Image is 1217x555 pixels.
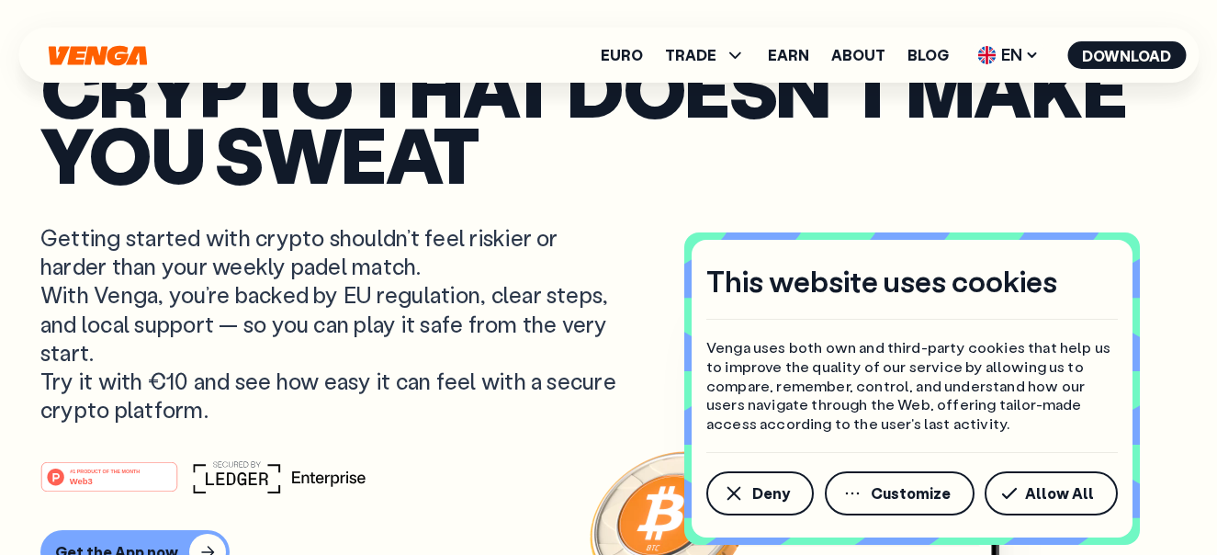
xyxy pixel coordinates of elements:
a: About [831,48,885,62]
button: Customize [825,471,975,515]
p: Venga uses both own and third-party cookies that help us to improve the quality of our service by... [706,338,1118,434]
tspan: #1 PRODUCT OF THE MONTH [70,469,140,474]
a: Earn [768,48,809,62]
tspan: Web3 [70,476,93,486]
svg: Home [46,45,149,66]
span: Customize [871,486,951,501]
span: EN [971,40,1045,70]
a: #1 PRODUCT OF THE MONTHWeb3 [40,472,178,496]
span: TRADE [665,44,746,66]
span: TRADE [665,48,716,62]
span: Deny [752,486,790,501]
button: Allow All [985,471,1118,515]
span: Allow All [1025,486,1094,501]
p: Getting started with crypto shouldn’t feel riskier or harder than your weekly padel match. With V... [40,223,621,424]
a: Blog [907,48,949,62]
img: flag-uk [977,46,996,64]
a: Euro [601,48,643,62]
p: Crypto that doesn’t make you sweat [40,54,1177,187]
button: Download [1067,41,1186,69]
h4: This website uses cookies [706,262,1057,300]
button: Deny [706,471,814,515]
